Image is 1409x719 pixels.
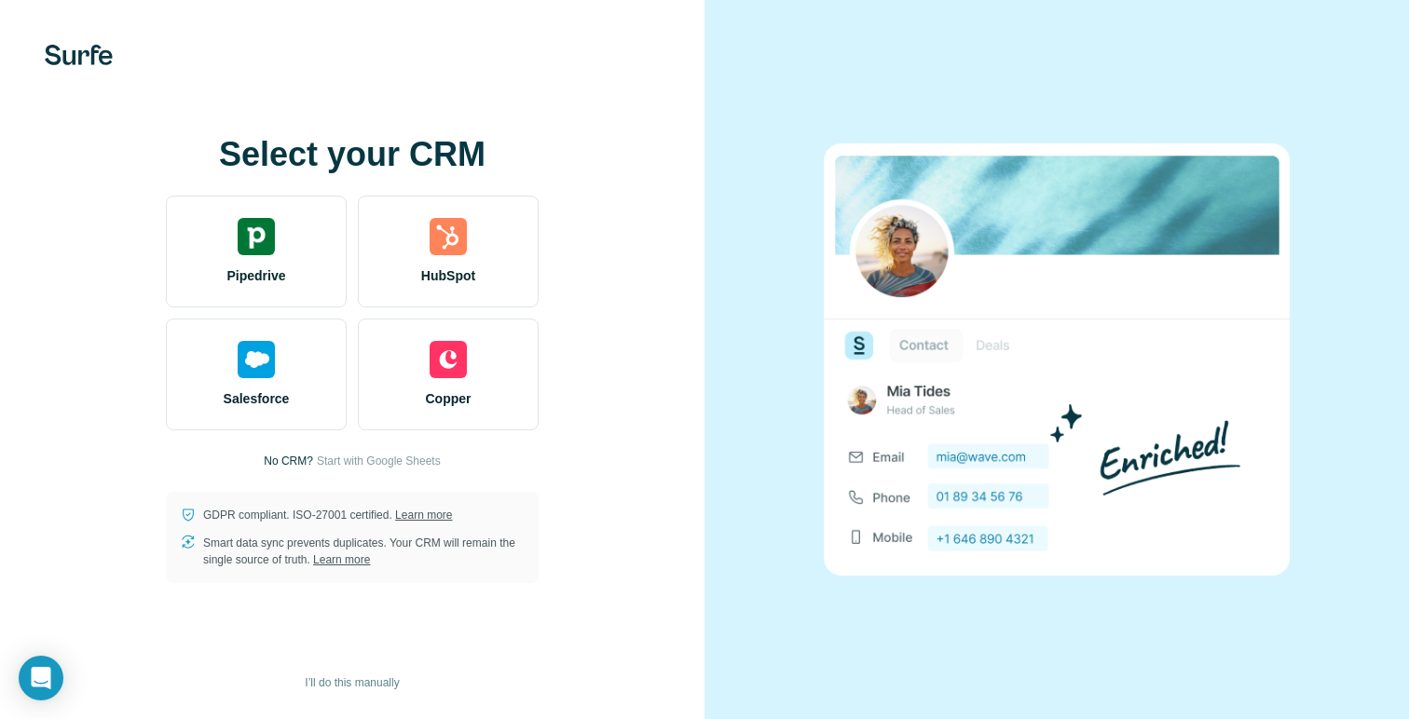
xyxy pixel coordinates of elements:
div: Open Intercom Messenger [19,656,63,700]
p: GDPR compliant. ISO-27001 certified. [203,507,452,523]
a: Learn more [313,553,370,566]
p: No CRM? [264,453,313,469]
a: Learn more [395,509,452,522]
button: I’ll do this manually [292,669,412,697]
img: none image [824,143,1290,575]
img: pipedrive's logo [238,218,275,255]
span: Copper [426,389,472,408]
button: Start with Google Sheets [317,453,441,469]
p: Smart data sync prevents duplicates. Your CRM will remain the single source of truth. [203,535,524,568]
span: Salesforce [224,389,290,408]
img: hubspot's logo [430,218,467,255]
img: copper's logo [430,341,467,378]
h1: Select your CRM [166,136,539,173]
span: Pipedrive [226,266,285,285]
span: I’ll do this manually [305,674,399,691]
span: HubSpot [421,266,475,285]
img: salesforce's logo [238,341,275,378]
img: Surfe's logo [45,45,113,65]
